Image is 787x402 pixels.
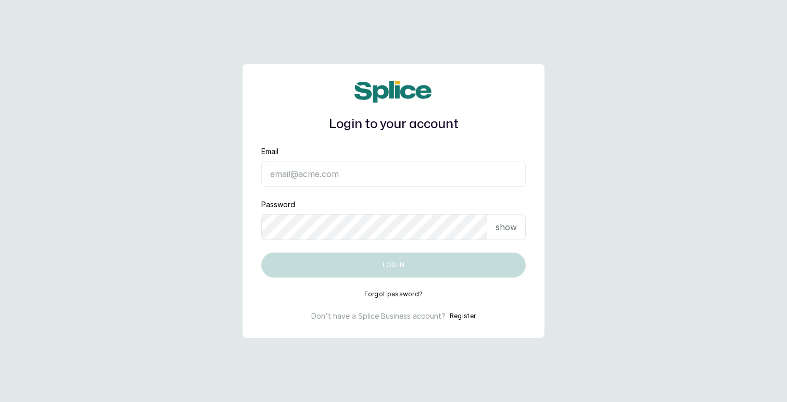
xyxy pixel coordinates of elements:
[311,311,446,321] p: Don't have a Splice Business account?
[261,146,278,157] label: Email
[261,115,526,134] h1: Login to your account
[261,199,295,210] label: Password
[450,311,476,321] button: Register
[364,290,423,298] button: Forgot password?
[261,161,526,187] input: email@acme.com
[496,221,517,233] p: show
[261,253,526,278] button: Log in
